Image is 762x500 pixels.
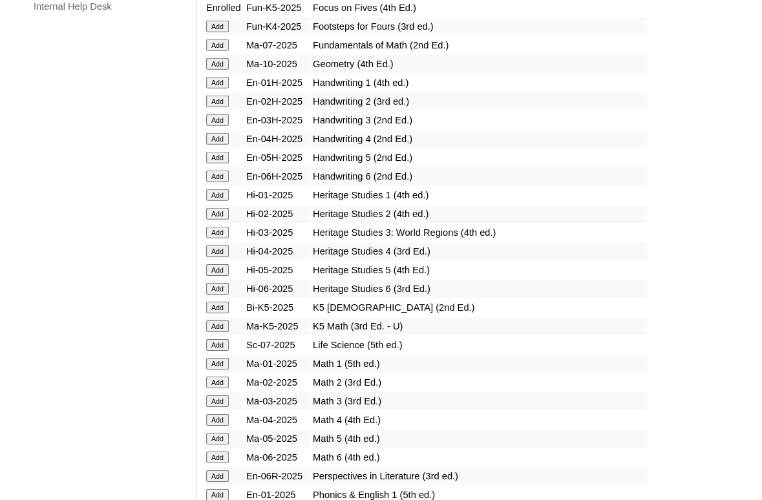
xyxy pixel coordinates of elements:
td: K5 [DEMOGRAPHIC_DATA] (2nd Ed.) [311,298,647,317]
td: Ma-K5-2025 [244,317,310,335]
td: Ma-06-2025 [244,448,310,466]
input: Add [206,470,229,482]
input: Add [206,452,229,463]
td: Sc-07-2025 [244,336,310,354]
td: Hi-03-2025 [244,224,310,242]
td: Hi-06-2025 [244,280,310,298]
input: Add [206,320,229,332]
input: Add [206,395,229,407]
td: Life Science (5th ed.) [311,336,647,354]
input: Add [206,152,229,163]
td: Heritage Studies 5 (4th Ed.) [311,261,647,279]
td: Ma-05-2025 [244,430,310,448]
td: Math 2 (3rd Ed.) [311,373,647,391]
input: Add [206,264,229,276]
input: Add [206,245,229,257]
td: Hi-01-2025 [244,186,310,204]
td: Bi-K5-2025 [244,298,310,317]
input: Add [206,114,229,126]
input: Add [206,227,229,238]
td: En-01H-2025 [244,74,310,92]
input: Add [206,58,229,70]
input: Add [206,433,229,444]
td: Math 5 (4th ed.) [311,430,647,448]
input: Add [206,133,229,145]
td: Heritage Studies 6 (3rd Ed.) [311,280,647,298]
input: Add [206,302,229,313]
td: En-02H-2025 [244,92,310,110]
input: Add [206,171,229,182]
td: En-05H-2025 [244,149,310,167]
input: Add [206,208,229,220]
td: Math 4 (4th Ed.) [311,411,647,429]
input: Add [206,21,229,32]
input: Add [206,189,229,201]
td: Footsteps for Fours (3rd ed.) [311,17,647,36]
td: Hi-05-2025 [244,261,310,279]
td: Heritage Studies 4 (3rd Ed.) [311,242,647,260]
input: Add [206,414,229,426]
input: Add [206,39,229,51]
td: Ma-03-2025 [244,392,310,410]
td: En-06R-2025 [244,467,310,485]
td: Math 6 (4th ed.) [311,448,647,466]
td: Ma-02-2025 [244,373,310,391]
input: Add [206,96,229,107]
input: Add [206,339,229,351]
td: Handwriting 5 (2nd Ed.) [311,149,647,167]
td: Heritage Studies 2 (4th ed.) [311,205,647,223]
td: Handwriting 4 (2nd Ed.) [311,130,647,148]
td: Fundamentals of Math (2nd Ed.) [311,36,647,54]
td: Fun-K4-2025 [244,17,310,36]
td: Heritage Studies 1 (4th ed.) [311,186,647,204]
td: En-06H-2025 [244,167,310,185]
td: K5 Math (3rd Ed. - U) [311,317,647,335]
td: Heritage Studies 3: World Regions (4th ed.) [311,224,647,242]
input: Add [206,358,229,370]
td: Ma-07-2025 [244,36,310,54]
td: Perspectives in Literature (3rd ed.) [311,467,647,485]
input: Add [206,77,229,89]
td: Ma-10-2025 [244,55,310,73]
td: En-03H-2025 [244,111,310,129]
td: En-04H-2025 [244,130,310,148]
td: Ma-01-2025 [244,355,310,373]
td: Geometry (4th Ed.) [311,55,647,73]
td: Handwriting 6 (2nd Ed.) [311,167,647,185]
td: Ma-04-2025 [244,411,310,429]
td: Hi-02-2025 [244,205,310,223]
input: Add [206,377,229,388]
td: Handwriting 1 (4th ed.) [311,74,647,92]
td: Math 3 (3rd Ed.) [311,392,647,410]
td: Handwriting 3 (2nd Ed.) [311,111,647,129]
td: Hi-04-2025 [244,242,310,260]
td: Math 1 (5th ed.) [311,355,647,373]
td: Handwriting 2 (3rd ed.) [311,92,647,110]
input: Add [206,283,229,295]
